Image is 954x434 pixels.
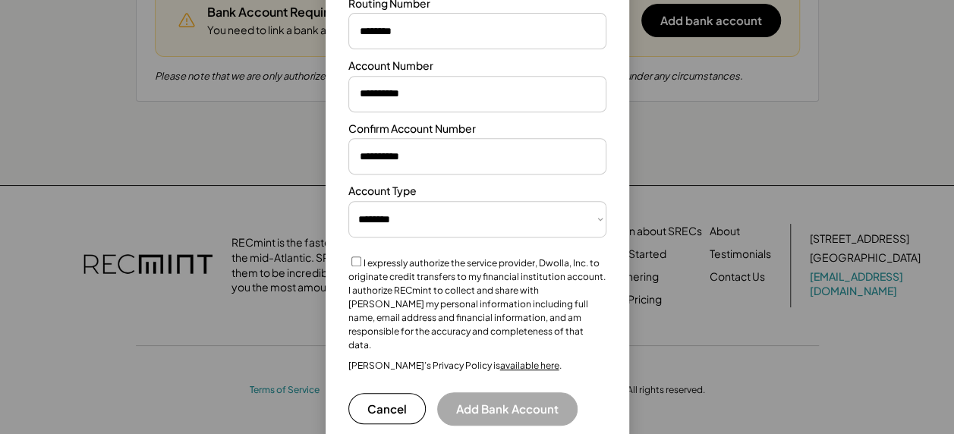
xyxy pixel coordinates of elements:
a: available here [500,360,559,371]
div: Confirm Account Number [348,121,476,137]
div: Account Number [348,58,433,74]
button: Cancel [348,393,426,424]
label: I expressly authorize the service provider, Dwolla, Inc. to originate credit transfers to my fina... [348,257,606,351]
button: Add Bank Account [437,392,578,426]
div: Account Type [348,184,417,199]
div: [PERSON_NAME]’s Privacy Policy is . [348,360,562,372]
